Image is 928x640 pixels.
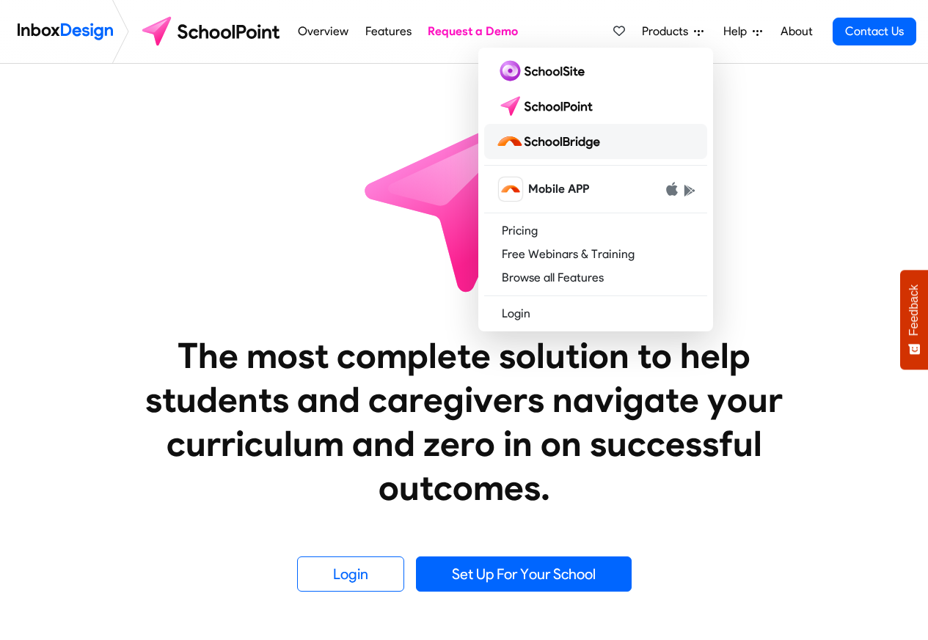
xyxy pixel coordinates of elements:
[484,302,707,325] a: Login
[135,14,290,49] img: schoolpoint logo
[642,23,694,40] span: Products
[478,48,713,331] div: Products
[484,266,707,290] a: Browse all Features
[116,334,813,510] heading: The most complete solution to help students and caregivers navigate your curriculum and zero in o...
[332,64,596,328] img: icon_schoolpoint.svg
[297,556,404,592] a: Login
[484,243,707,266] a: Free Webinars & Training
[499,177,522,201] img: schoolbridge icon
[424,17,522,46] a: Request a Demo
[484,219,707,243] a: Pricing
[776,17,816,46] a: About
[723,23,753,40] span: Help
[496,59,591,83] img: schoolsite logo
[833,18,916,45] a: Contact Us
[900,270,928,369] button: Feedback - Show survey
[496,130,606,153] img: schoolbridge logo
[361,17,415,46] a: Features
[294,17,353,46] a: Overview
[636,17,709,46] a: Products
[528,180,589,198] span: Mobile APP
[416,556,632,592] a: Set Up For Your School
[907,284,921,336] span: Feedback
[496,95,599,118] img: schoolpoint logo
[484,172,707,207] a: schoolbridge icon Mobile APP
[717,17,768,46] a: Help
